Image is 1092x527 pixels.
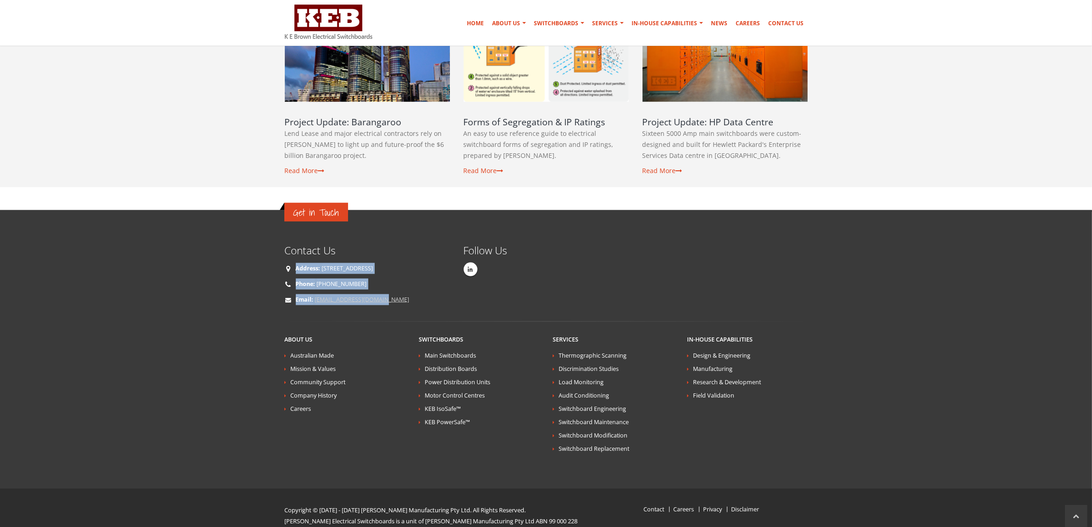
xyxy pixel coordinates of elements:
a: Switchboard Replacement [559,445,630,453]
strong: Email: [296,296,314,303]
a: Mission & Values [291,365,336,373]
a: Careers [732,14,764,33]
a: Project Update: Barangaroo [285,20,450,102]
a: Home [464,14,488,33]
a: Australian Made [291,352,334,359]
p: Copyright © [DATE] - [DATE] [PERSON_NAME] Manufacturing Pty Ltd. All Rights Reserved. [285,505,584,516]
a: Services [553,336,579,343]
a: News [708,14,732,33]
p: Sixteen 5000 Amp main switchboards were custom-designed and built for Hewlett Packard's Enterpris... [643,128,808,161]
a: Research & Development [693,378,761,386]
a: Discrimination Studies [559,365,619,373]
a: [EMAIL_ADDRESS][DOMAIN_NAME] [315,296,410,303]
p: Lend Lease and major electrical contractors rely on [PERSON_NAME] to light up and future-proof th... [285,128,450,161]
a: KEB IsoSafe™ [425,405,461,413]
a: Services [589,14,627,33]
a: Switchboard Maintenance [559,418,629,426]
h4: Contact Us [285,244,450,257]
strong: Phone: [296,280,316,288]
a: Manufacturing [693,365,732,373]
a: In-house Capabilities [628,14,707,33]
a: In-house Capabilities [687,336,753,343]
span: Get in Touch [294,205,339,220]
a: Careers [673,505,694,513]
a: Privacy [703,505,722,513]
a: Read More [285,166,325,175]
a: Careers [291,405,311,413]
a: Switchboard Engineering [559,405,626,413]
a: Distribution Boards [425,365,477,373]
a: [PHONE_NUMBER] [317,280,367,288]
img: K E Brown Electrical Switchboards [285,5,372,39]
a: Project Update: HP Data Centre [643,20,808,102]
a: Design & Engineering [693,352,750,359]
a: Main Switchboards [425,352,476,359]
a: Motor Control Centres [425,392,485,399]
a: Thermographic Scanning [559,352,627,359]
a: Forms of Segregation & IP Ratings [464,20,629,102]
a: [STREET_ADDRESS] [322,264,373,272]
a: Linkedin [464,263,477,276]
p: An easy to use reference guide to electrical switchboard forms of segregation and IP ratings, pre... [464,128,629,161]
a: Project Update: Barangaroo [285,116,402,128]
h4: Follow Us [464,244,539,257]
a: Switchboards [531,14,588,33]
a: Contact Us [765,14,808,33]
a: Contact [643,505,664,513]
a: Read More [464,166,504,175]
a: Field Validation [693,392,734,399]
a: Switchboard Modification [559,432,628,439]
a: Disclaimer [731,505,759,513]
a: About Us [285,336,313,343]
a: Community Support [291,378,346,386]
a: About Us [489,14,530,33]
strong: Address: [296,264,321,272]
a: KEB PowerSafe™ [425,418,470,426]
a: Switchboards [419,336,463,343]
a: Company History [291,392,337,399]
a: Audit Conditioning [559,392,610,399]
a: Load Monitoring [559,378,604,386]
a: Project Update: HP Data Centre [643,116,774,128]
a: Read More [643,166,682,175]
a: Forms of Segregation & IP Ratings [464,116,605,128]
a: Power Distribution Units [425,378,490,386]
